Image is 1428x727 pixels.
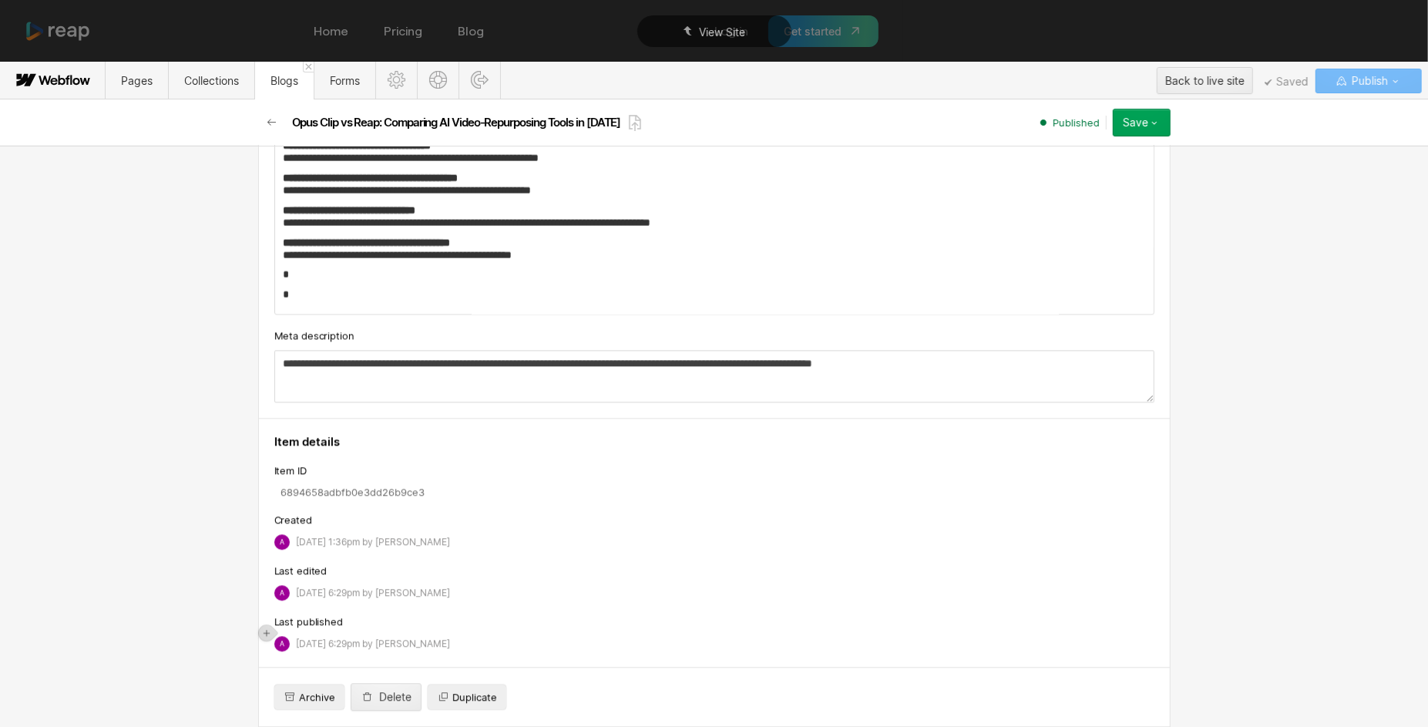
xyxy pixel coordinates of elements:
[274,685,344,709] button: Archive
[1157,67,1253,94] button: Back to live site
[1265,79,1309,86] span: Saved
[299,690,335,704] span: Archive
[121,74,153,87] span: Pages
[274,328,354,342] span: Meta description
[274,564,328,577] span: Last edited
[1165,69,1245,93] div: Back to live site
[296,537,450,547] div: [DATE] 1:36pm by [PERSON_NAME]
[1315,69,1422,93] button: Publish
[1053,116,1100,130] span: Published
[330,74,360,87] span: Forms
[379,691,412,703] div: Delete
[699,25,745,39] span: View Site
[184,74,239,87] span: Collections
[274,463,307,477] span: Item ID
[274,614,343,628] span: Last published
[296,587,450,598] div: [DATE] 6:29pm by [PERSON_NAME]
[274,434,1154,449] h4: Item details
[303,62,314,72] a: Close 'Blogs' tab
[351,683,422,711] button: Delete
[1123,116,1148,129] div: Save
[296,638,450,649] div: [DATE] 6:29pm by [PERSON_NAME]
[452,690,497,704] span: Duplicate
[292,115,621,130] h2: Opus Clip vs Reap: Comparing AI Video-Repurposing Tools in [DATE]
[281,485,425,499] span: 6894658adbfb0e3dd26b9ce3
[428,685,506,709] button: Duplicate
[270,74,298,87] span: Blogs
[274,513,312,527] span: Created
[1113,109,1171,136] button: Save
[1349,69,1388,93] span: Publish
